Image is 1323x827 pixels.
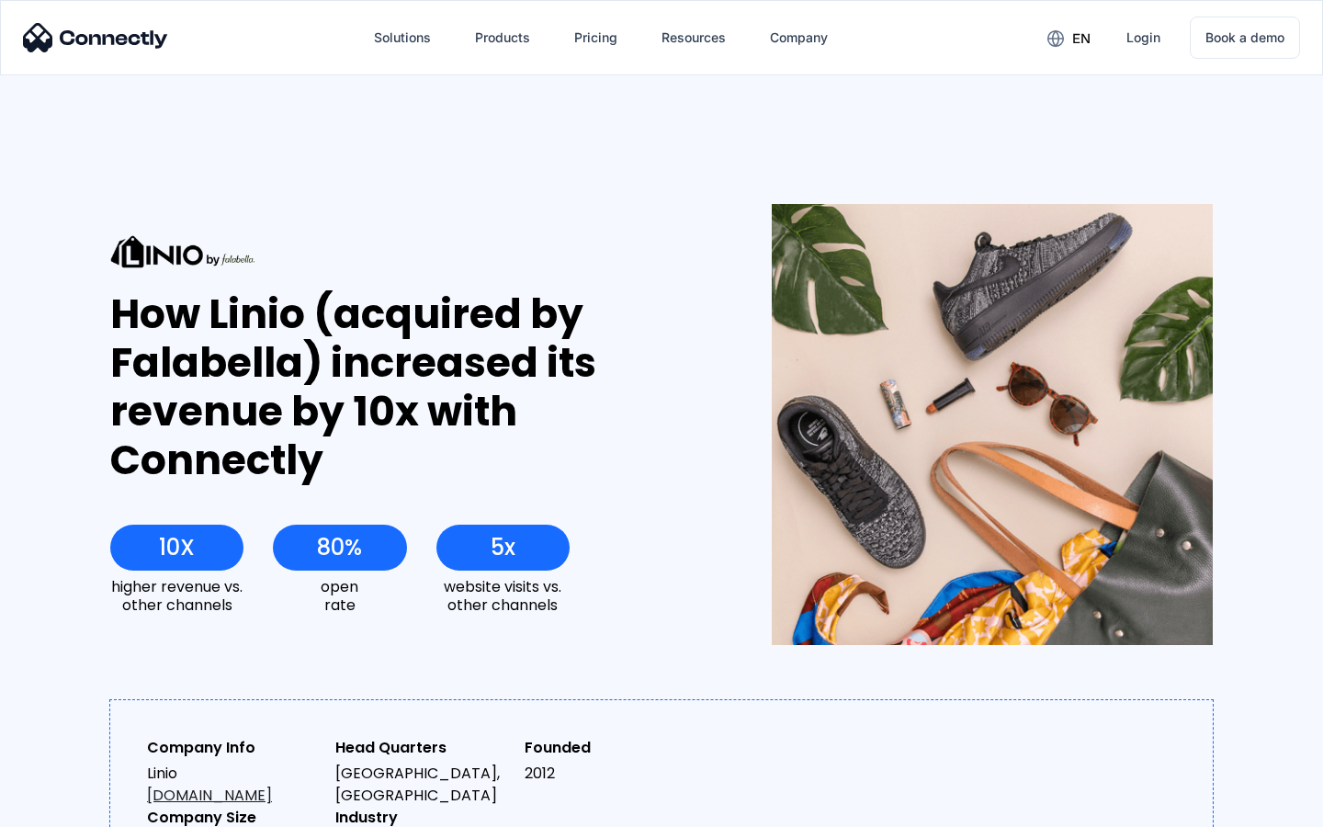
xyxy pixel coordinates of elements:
div: Founded [525,737,698,759]
div: 5x [491,535,515,561]
div: en [1072,26,1091,51]
div: [GEOGRAPHIC_DATA], [GEOGRAPHIC_DATA] [335,763,509,807]
a: Login [1112,16,1175,60]
div: higher revenue vs. other channels [110,578,243,613]
a: Pricing [560,16,632,60]
div: Company Info [147,737,321,759]
div: Pricing [574,25,617,51]
div: Linio [147,763,321,807]
ul: Language list [37,795,110,821]
div: Solutions [374,25,431,51]
div: open rate [273,578,406,613]
div: Login [1126,25,1160,51]
img: Connectly Logo [23,23,168,52]
div: Products [475,25,530,51]
a: Book a demo [1190,17,1300,59]
a: [DOMAIN_NAME] [147,785,272,806]
div: website visits vs. other channels [436,578,570,613]
aside: Language selected: English [18,795,110,821]
div: How Linio (acquired by Falabella) increased its revenue by 10x with Connectly [110,290,705,484]
div: 2012 [525,763,698,785]
div: Company [770,25,828,51]
div: 10X [159,535,195,561]
div: Resources [661,25,726,51]
div: Head Quarters [335,737,509,759]
div: 80% [317,535,362,561]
